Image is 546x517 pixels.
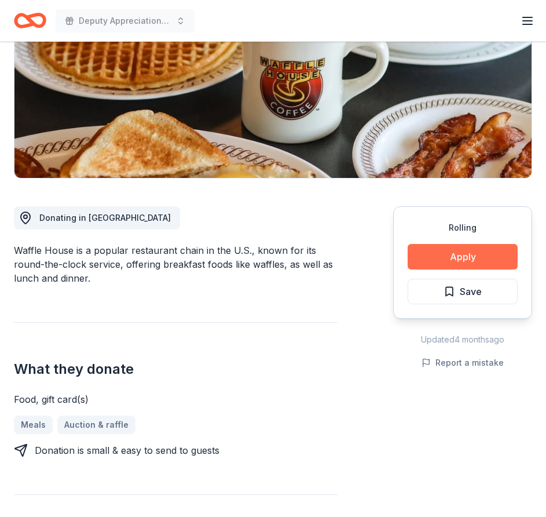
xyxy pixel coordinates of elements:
div: Updated 4 months ago [393,333,532,347]
h2: What they donate [14,360,338,378]
div: Waffle House is a popular restaurant chain in the U.S., known for its round-the-clock service, of... [14,243,338,285]
button: Save [408,279,518,304]
span: Deputy Appreciation/Family Fun Day [79,14,171,28]
button: Deputy Appreciation/Family Fun Day [56,9,195,32]
div: Donation is small & easy to send to guests [35,443,219,457]
div: Food, gift card(s) [14,392,338,406]
button: Apply [408,244,518,270]
span: Donating in [GEOGRAPHIC_DATA] [39,213,171,223]
button: Report a mistake [422,356,504,370]
a: Home [14,7,46,34]
a: Auction & raffle [57,416,135,434]
div: Rolling [408,221,518,235]
span: Save [460,284,482,299]
a: Meals [14,416,53,434]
